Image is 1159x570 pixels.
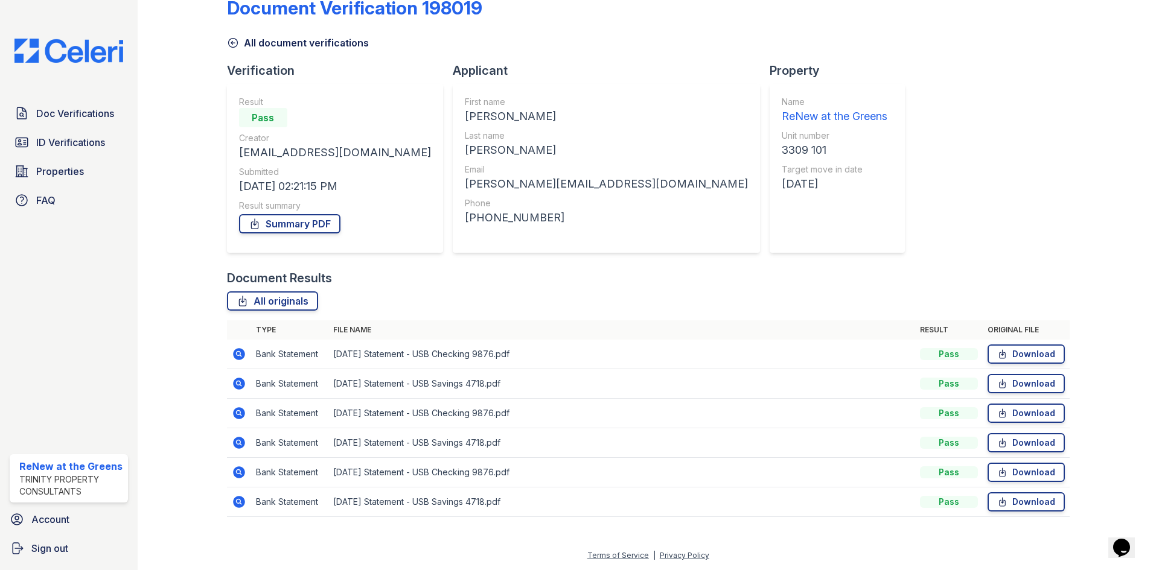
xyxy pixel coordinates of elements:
[251,340,328,369] td: Bank Statement
[782,96,887,125] a: Name ReNew at the Greens
[31,512,69,527] span: Account
[988,492,1065,511] a: Download
[251,487,328,517] td: Bank Statement
[251,458,328,487] td: Bank Statement
[465,209,748,226] div: [PHONE_NUMBER]
[10,130,128,154] a: ID Verifications
[328,399,915,428] td: [DATE] Statement - USB Checking 9876.pdf
[10,101,128,125] a: Doc Verifications
[239,178,431,195] div: [DATE] 02:21:15 PM
[36,164,84,179] span: Properties
[5,39,133,63] img: CE_Logo_Blue-a8612792a0a2168367f1c8372b55b34899dd931a85d93a1a3d3e32e68fde9ad4.png
[770,62,915,79] div: Property
[782,142,887,159] div: 3309 101
[31,541,68,556] span: Sign out
[465,96,748,108] div: First name
[328,487,915,517] td: [DATE] Statement - USB Savings 4718.pdf
[782,176,887,192] div: [DATE]
[465,197,748,209] div: Phone
[465,142,748,159] div: [PERSON_NAME]
[988,344,1065,364] a: Download
[239,214,340,233] a: Summary PDF
[36,106,114,121] span: Doc Verifications
[239,96,431,108] div: Result
[251,320,328,340] th: Type
[239,200,431,212] div: Result summary
[782,163,887,176] div: Target move in date
[36,135,105,150] span: ID Verifications
[5,536,133,560] a: Sign out
[227,62,453,79] div: Verification
[239,132,431,144] div: Creator
[653,551,656,560] div: |
[227,291,318,311] a: All originals
[782,108,887,125] div: ReNew at the Greens
[227,36,369,50] a: All document verifications
[465,163,748,176] div: Email
[920,496,978,508] div: Pass
[36,193,56,207] span: FAQ
[10,159,128,183] a: Properties
[251,399,328,428] td: Bank Statement
[465,108,748,125] div: [PERSON_NAME]
[5,507,133,531] a: Account
[988,433,1065,452] a: Download
[328,428,915,458] td: [DATE] Statement - USB Savings 4718.pdf
[239,166,431,178] div: Submitted
[988,374,1065,393] a: Download
[920,407,978,419] div: Pass
[920,348,978,360] div: Pass
[782,130,887,142] div: Unit number
[920,378,978,390] div: Pass
[10,188,128,212] a: FAQ
[920,437,978,449] div: Pass
[920,466,978,478] div: Pass
[988,404,1065,423] a: Download
[19,473,123,498] div: Trinity Property Consultants
[465,130,748,142] div: Last name
[328,369,915,399] td: [DATE] Statement - USB Savings 4718.pdf
[915,320,983,340] th: Result
[988,463,1065,482] a: Download
[1108,522,1147,558] iframe: chat widget
[19,459,123,473] div: ReNew at the Greens
[251,369,328,399] td: Bank Statement
[782,96,887,108] div: Name
[328,340,915,369] td: [DATE] Statement - USB Checking 9876.pdf
[453,62,770,79] div: Applicant
[239,108,287,127] div: Pass
[587,551,649,560] a: Terms of Service
[328,458,915,487] td: [DATE] Statement - USB Checking 9876.pdf
[328,320,915,340] th: File name
[227,270,332,287] div: Document Results
[660,551,709,560] a: Privacy Policy
[465,176,748,192] div: [PERSON_NAME][EMAIL_ADDRESS][DOMAIN_NAME]
[239,144,431,161] div: [EMAIL_ADDRESS][DOMAIN_NAME]
[251,428,328,458] td: Bank Statement
[983,320,1070,340] th: Original file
